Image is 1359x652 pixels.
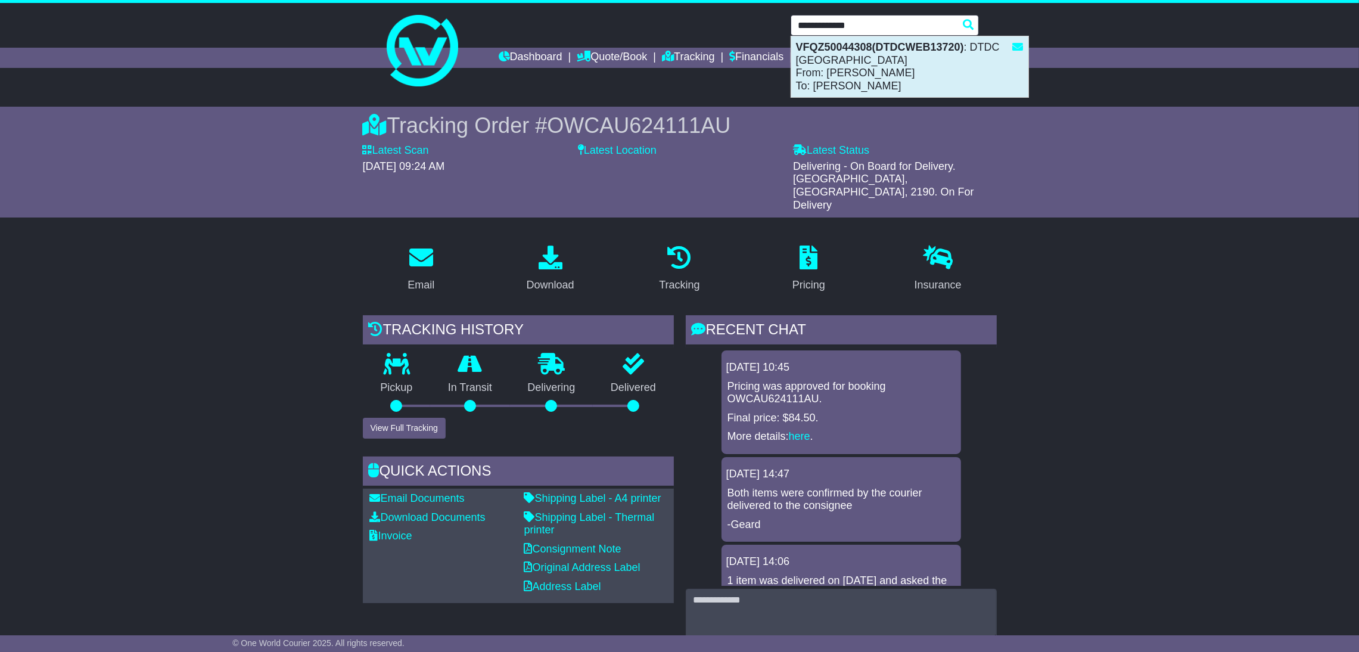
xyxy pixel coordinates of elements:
a: Insurance [907,241,969,297]
a: Pricing [785,241,833,297]
span: OWCAU624111AU [547,113,730,138]
a: Shipping Label - A4 printer [524,492,661,504]
div: [DATE] 10:45 [726,361,956,374]
div: Insurance [915,277,962,293]
label: Latest Scan [363,144,429,157]
div: : DTDC [GEOGRAPHIC_DATA] From: [PERSON_NAME] To: [PERSON_NAME] [791,36,1028,97]
div: Email [408,277,434,293]
p: Pickup [363,381,431,395]
div: RECENT CHAT [686,315,997,347]
a: Original Address Label [524,561,640,573]
div: Tracking [659,277,699,293]
div: Pricing [792,277,825,293]
div: Quick Actions [363,457,674,489]
p: Both items were confirmed by the courier delivered to the consignee [727,487,955,513]
p: Final price: $84.50. [727,412,955,425]
label: Latest Status [793,144,869,157]
span: Delivering - On Board for Delivery. [GEOGRAPHIC_DATA], [GEOGRAPHIC_DATA], 2190. On For Delivery [793,160,974,211]
a: Address Label [524,580,601,592]
label: Latest Location [578,144,657,157]
a: Email [400,241,442,297]
p: Delivered [593,381,674,395]
a: Consignment Note [524,543,621,555]
p: Pricing was approved for booking OWCAU624111AU. [727,380,955,406]
a: Quote/Book [577,48,647,68]
strong: VFQZ50044308(DTDCWEB13720) [796,41,964,53]
span: [DATE] 09:24 AM [363,160,445,172]
div: Tracking history [363,315,674,347]
a: Dashboard [499,48,562,68]
div: Tracking Order # [363,113,997,138]
a: here [789,430,810,442]
p: Delivering [510,381,593,395]
a: Tracking [662,48,714,68]
a: Financials [729,48,783,68]
p: -Geard [727,519,955,532]
div: Download [527,277,574,293]
a: Download Documents [370,511,486,523]
a: Shipping Label - Thermal printer [524,511,655,536]
a: Email Documents [370,492,465,504]
a: Download [519,241,582,297]
button: View Full Tracking [363,418,446,439]
a: Invoice [370,530,412,542]
span: © One World Courier 2025. All rights reserved. [232,638,405,648]
div: [DATE] 14:47 [726,468,956,481]
p: In Transit [430,381,510,395]
a: Tracking [651,241,707,297]
p: More details: . [727,430,955,443]
p: 1 item was delivered on [DATE] and asked the courier to advise the ETA for the last item [727,575,955,600]
div: [DATE] 14:06 [726,555,956,569]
